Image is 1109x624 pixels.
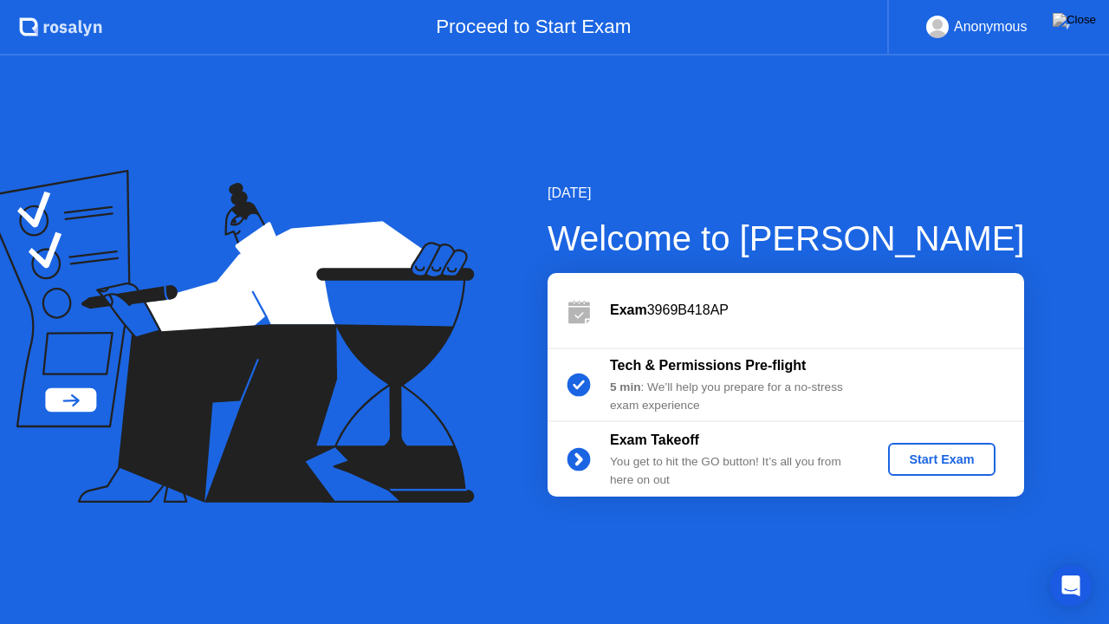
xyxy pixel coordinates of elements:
[548,212,1025,264] div: Welcome to [PERSON_NAME]
[1053,13,1096,27] img: Close
[1050,565,1092,607] div: Open Intercom Messenger
[610,358,806,373] b: Tech & Permissions Pre-flight
[954,16,1028,38] div: Anonymous
[888,443,995,476] button: Start Exam
[610,380,641,393] b: 5 min
[610,453,859,489] div: You get to hit the GO button! It’s all you from here on out
[610,300,1024,321] div: 3969B418AP
[610,432,699,447] b: Exam Takeoff
[548,183,1025,204] div: [DATE]
[610,302,647,317] b: Exam
[610,379,859,414] div: : We’ll help you prepare for a no-stress exam experience
[895,452,988,466] div: Start Exam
